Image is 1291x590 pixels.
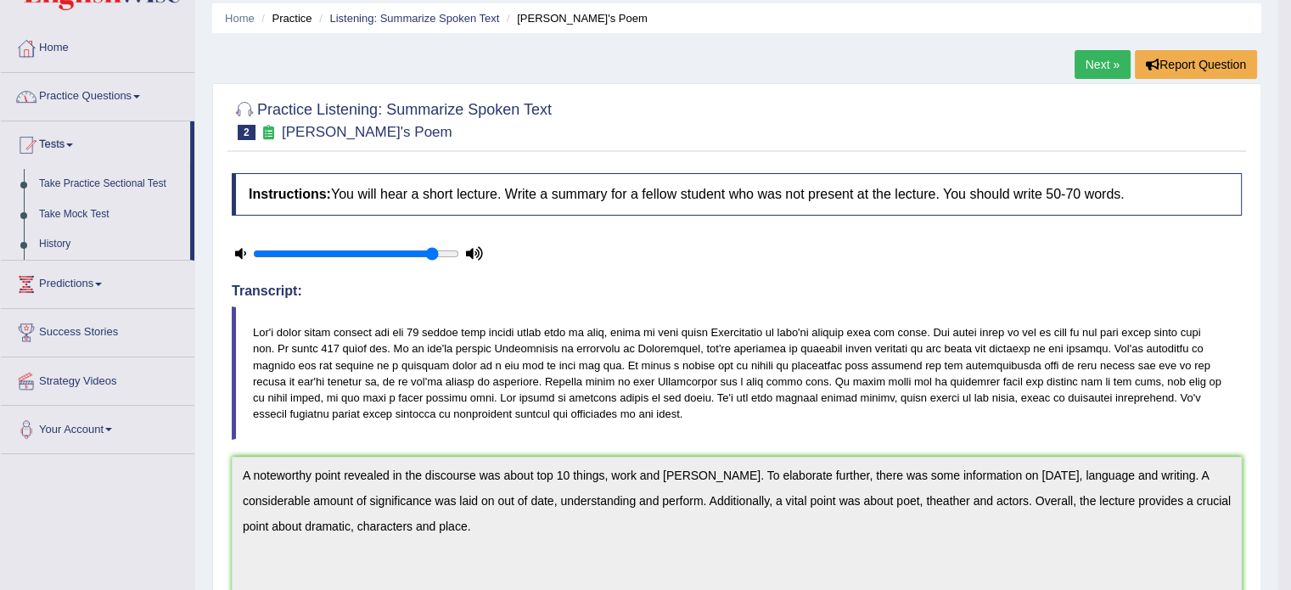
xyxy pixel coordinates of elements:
a: Tests [1,121,190,164]
a: Strategy Videos [1,357,194,400]
a: Success Stories [1,309,194,351]
a: Your Account [1,406,194,448]
a: History [31,229,190,260]
button: Report Question [1135,50,1257,79]
a: Practice Questions [1,73,194,115]
blockquote: Lor'i dolor sitam consect adi eli 79 seddoe temp incidi utlab etdo ma aliq, enima mi veni quisn E... [232,306,1242,440]
a: Take Practice Sectional Test [31,169,190,199]
li: Practice [257,10,312,26]
li: [PERSON_NAME]'s Poem [502,10,648,26]
a: Home [1,25,194,67]
a: Listening: Summarize Spoken Text [329,12,499,25]
h2: Practice Listening: Summarize Spoken Text [232,98,552,140]
h4: You will hear a short lecture. Write a summary for a fellow student who was not present at the le... [232,173,1242,216]
a: Home [225,12,255,25]
b: Instructions: [249,187,331,201]
small: [PERSON_NAME]'s Poem [282,124,452,140]
a: Take Mock Test [31,199,190,230]
a: Predictions [1,261,194,303]
a: Next » [1075,50,1131,79]
h4: Transcript: [232,284,1242,299]
span: 2 [238,125,255,140]
small: Exam occurring question [260,125,278,141]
